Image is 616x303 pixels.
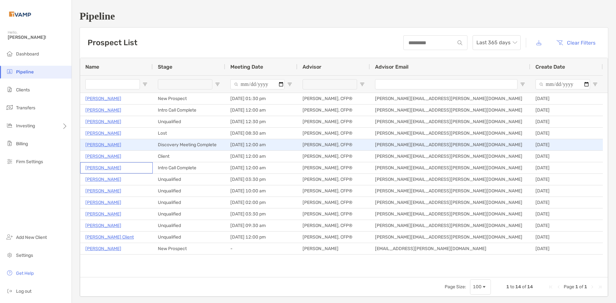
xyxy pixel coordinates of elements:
[16,141,28,147] span: Billing
[85,222,121,230] p: [PERSON_NAME]
[85,95,121,103] a: [PERSON_NAME]
[530,174,603,185] div: [DATE]
[225,105,297,116] div: [DATE] 12:00 am
[230,79,285,89] input: Meeting Date Filter Input
[153,197,225,208] div: Unqualified
[225,243,297,254] div: -
[6,233,13,241] img: add_new_client icon
[297,162,370,173] div: [PERSON_NAME], CFP®
[153,174,225,185] div: Unqualified
[506,284,509,290] span: 1
[16,51,39,57] span: Dashboard
[370,197,530,208] div: [PERSON_NAME][EMAIL_ADDRESS][PERSON_NAME][DOMAIN_NAME]
[530,151,603,162] div: [DATE]
[16,235,47,240] span: Add New Client
[225,162,297,173] div: [DATE] 12:00 am
[473,284,482,290] div: 100
[370,116,530,127] div: [PERSON_NAME][EMAIL_ADDRESS][PERSON_NAME][DOMAIN_NAME]
[584,284,587,290] span: 1
[225,185,297,197] div: [DATE] 10:00 am
[153,128,225,139] div: Lost
[515,284,521,290] span: 14
[556,284,561,290] div: Previous Page
[370,139,530,150] div: [PERSON_NAME][EMAIL_ADDRESS][PERSON_NAME][DOMAIN_NAME]
[370,243,530,254] div: [EMAIL_ADDRESS][PERSON_NAME][DOMAIN_NAME]
[153,139,225,150] div: Discovery Meeting Complete
[85,141,121,149] a: [PERSON_NAME]
[153,151,225,162] div: Client
[230,64,263,70] span: Meeting Date
[142,82,148,87] button: Open Filter Menu
[85,210,121,218] a: [PERSON_NAME]
[297,139,370,150] div: [PERSON_NAME], CFP®
[85,79,140,89] input: Name Filter Input
[476,36,517,50] span: Last 365 days
[16,289,31,294] span: Log out
[297,243,370,254] div: [PERSON_NAME]
[85,118,121,126] a: [PERSON_NAME]
[153,185,225,197] div: Unqualified
[590,284,595,290] div: Next Page
[153,93,225,104] div: New Prospect
[530,116,603,127] div: [DATE]
[153,220,225,231] div: Unqualified
[530,139,603,150] div: [DATE]
[153,231,225,243] div: Unqualified
[6,122,13,129] img: investing icon
[370,208,530,220] div: [PERSON_NAME][EMAIL_ADDRESS][PERSON_NAME][DOMAIN_NAME]
[225,231,297,243] div: [DATE] 12:00 pm
[85,64,99,70] span: Name
[85,129,121,137] p: [PERSON_NAME]
[579,284,583,290] span: of
[85,175,121,183] p: [PERSON_NAME]
[85,233,134,241] a: [PERSON_NAME] Client
[225,174,297,185] div: [DATE] 03:30 pm
[535,79,590,89] input: Create Date Filter Input
[530,162,603,173] div: [DATE]
[370,93,530,104] div: [PERSON_NAME][EMAIL_ADDRESS][PERSON_NAME][DOMAIN_NAME]
[153,162,225,173] div: Intro Call Complete
[85,245,121,253] p: [PERSON_NAME]
[158,64,172,70] span: Stage
[225,93,297,104] div: [DATE] 01:30 pm
[6,269,13,277] img: get-help icon
[370,220,530,231] div: [PERSON_NAME][EMAIL_ADDRESS][PERSON_NAME][DOMAIN_NAME]
[6,50,13,57] img: dashboard icon
[6,157,13,165] img: firm-settings icon
[370,174,530,185] div: [PERSON_NAME][EMAIL_ADDRESS][PERSON_NAME][DOMAIN_NAME]
[16,253,33,258] span: Settings
[6,139,13,147] img: billing icon
[530,128,603,139] div: [DATE]
[153,243,225,254] div: New Prospect
[297,93,370,104] div: [PERSON_NAME], CFP®
[370,128,530,139] div: [PERSON_NAME][EMAIL_ADDRESS][PERSON_NAME][DOMAIN_NAME]
[530,105,603,116] div: [DATE]
[458,40,462,45] img: input icon
[564,284,574,290] span: Page
[16,159,43,164] span: Firm Settings
[85,187,121,195] p: [PERSON_NAME]
[530,197,603,208] div: [DATE]
[445,284,466,290] div: Page Size:
[575,284,578,290] span: 1
[16,123,35,129] span: Investing
[16,69,34,75] span: Pipeline
[225,197,297,208] div: [DATE] 02:00 pm
[535,64,565,70] span: Create Date
[297,174,370,185] div: [PERSON_NAME], CFP®
[297,197,370,208] div: [PERSON_NAME], CFP®
[297,128,370,139] div: [PERSON_NAME], CFP®
[85,164,121,172] a: [PERSON_NAME]
[6,86,13,93] img: clients icon
[297,116,370,127] div: [PERSON_NAME], CFP®
[153,116,225,127] div: Unqualified
[287,82,292,87] button: Open Filter Menu
[225,208,297,220] div: [DATE] 03:30 pm
[225,151,297,162] div: [DATE] 12:00 am
[85,152,121,160] p: [PERSON_NAME]
[85,198,121,206] a: [PERSON_NAME]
